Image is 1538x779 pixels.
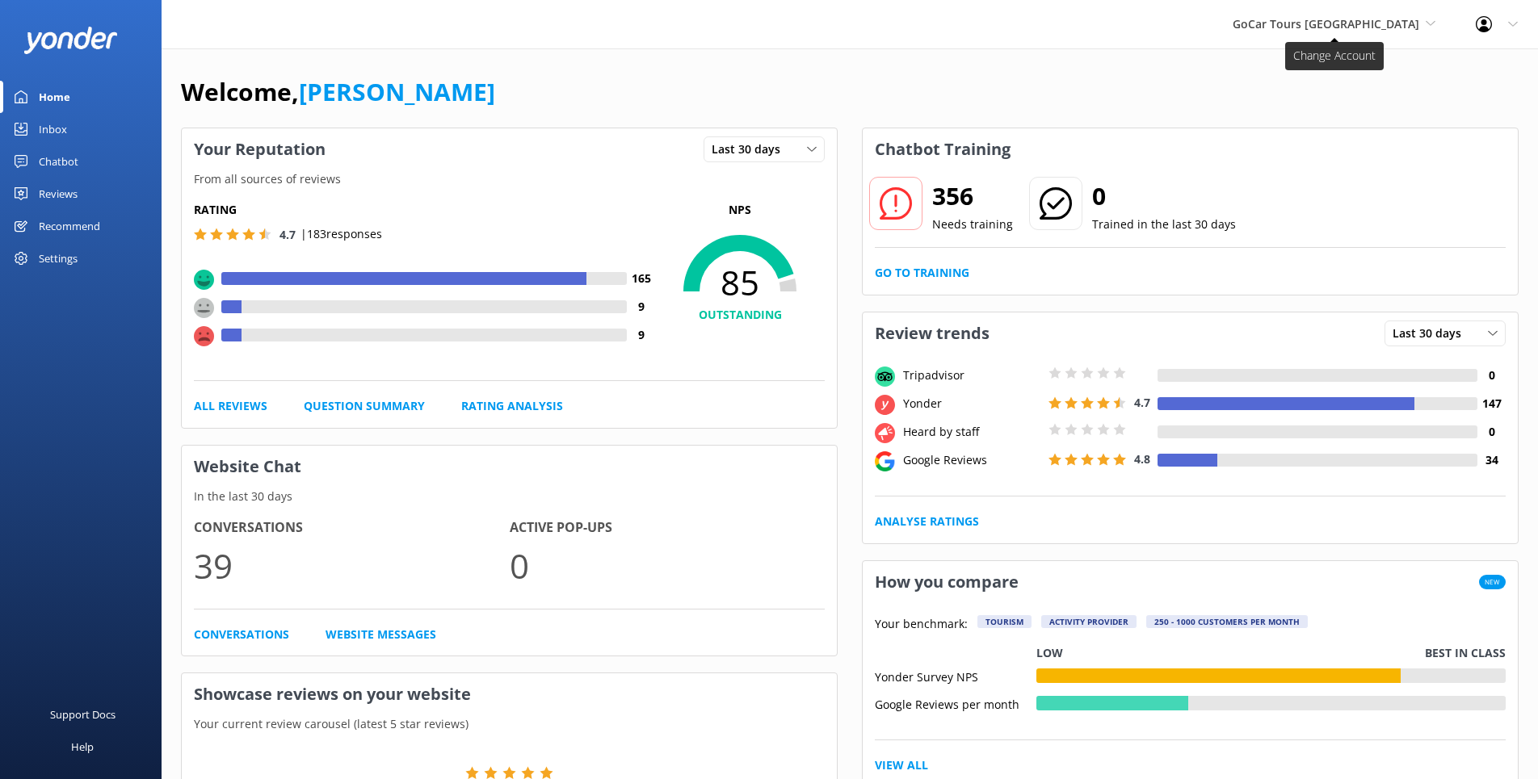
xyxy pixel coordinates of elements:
h3: How you compare [863,561,1031,603]
div: Google Reviews [899,451,1044,469]
div: Tripadvisor [899,366,1044,384]
span: GoCar Tours [GEOGRAPHIC_DATA] [1233,16,1419,31]
p: Your benchmark: [875,615,968,635]
span: 85 [655,262,825,303]
p: Best in class [1425,644,1506,662]
div: Tourism [977,615,1032,628]
div: Reviews [39,178,78,210]
div: Home [39,81,70,113]
span: Last 30 days [1393,325,1471,342]
h3: Showcase reviews on your website [182,673,837,715]
div: Heard by staff [899,423,1044,441]
h4: Conversations [194,517,510,538]
h1: Welcome, [181,73,495,111]
h3: Review trends [863,312,1002,354]
p: NPS [655,201,825,219]
h4: OUTSTANDING [655,306,825,324]
a: View All [875,756,928,774]
p: | 183 responses [300,225,382,243]
a: Analyse Ratings [875,513,979,530]
p: Your current review carousel (latest 5 star reviews) [182,715,837,733]
p: Low [1036,644,1063,662]
span: New [1479,575,1506,589]
p: 0 [510,538,826,593]
a: Go to Training [875,264,969,282]
a: [PERSON_NAME] [299,75,495,108]
h4: 0 [1477,423,1506,441]
h3: Website Chat [182,446,837,488]
h3: Chatbot Training [863,128,1023,170]
a: All Reviews [194,397,267,415]
div: Activity Provider [1041,615,1137,628]
p: Needs training [932,216,1013,233]
div: Help [71,731,94,763]
a: Question Summary [304,397,425,415]
span: 4.7 [1134,395,1150,410]
h4: 165 [627,270,655,287]
h4: 34 [1477,451,1506,469]
h2: 0 [1092,177,1236,216]
p: In the last 30 days [182,488,837,505]
span: Last 30 days [712,140,790,158]
h3: Your Reputation [182,128,338,170]
div: Yonder [899,395,1044,413]
a: Conversations [194,626,289,643]
span: 4.8 [1134,451,1150,467]
h4: 0 [1477,366,1506,384]
img: yonder-white-logo.png [24,27,117,53]
h5: Rating [194,201,655,219]
div: Inbox [39,113,67,145]
div: Settings [39,242,78,274]
h4: 9 [627,326,655,344]
div: Yonder Survey NPS [875,668,1036,683]
a: Website Messages [326,626,436,643]
div: 250 - 1000 customers per month [1146,615,1308,628]
div: Support Docs [50,698,116,731]
h2: 356 [932,177,1013,216]
span: 4.7 [279,227,296,242]
a: Rating Analysis [461,397,563,415]
p: 39 [194,538,510,593]
p: From all sources of reviews [182,170,837,188]
div: Chatbot [39,145,78,178]
h4: 147 [1477,395,1506,413]
h4: Active Pop-ups [510,517,826,538]
div: Recommend [39,210,100,242]
div: Google Reviews per month [875,696,1036,710]
h4: 9 [627,298,655,316]
p: Trained in the last 30 days [1092,216,1236,233]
